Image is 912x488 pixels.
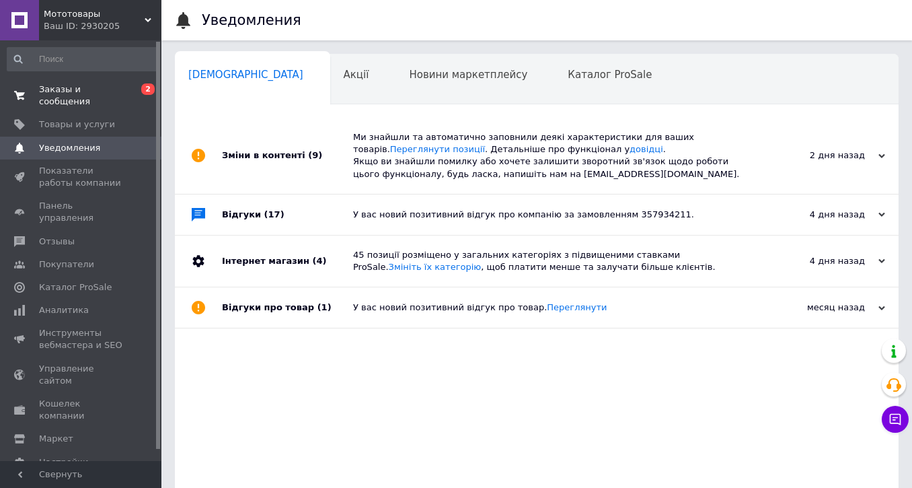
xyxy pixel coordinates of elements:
[44,8,145,20] span: Мототовары
[353,209,751,221] div: У вас новий позитивний відгук про компанію за замовленням 357934211.
[39,258,94,271] span: Покупатели
[389,262,482,272] a: Змініть їх категорію
[353,131,751,180] div: Ми знайшли та автоматично заповнили деякі характеристики для ваших товарів. . Детальніше про функ...
[222,287,353,328] div: Відгуки про товар
[751,255,885,267] div: 4 дня назад
[222,195,353,235] div: Відгуки
[39,456,88,468] span: Настройки
[630,144,663,154] a: довідці
[39,304,89,316] span: Аналитика
[222,236,353,287] div: Інтернет магазин
[882,406,909,433] button: Чат с покупателем
[141,83,155,95] span: 2
[353,249,751,273] div: 45 позиції розміщено у загальних категоріях з підвищеними ставками ProSale. , щоб платити менше т...
[39,83,124,108] span: Заказы и сообщения
[390,144,485,154] a: Переглянути позиції
[202,12,301,28] h1: Уведомления
[39,118,115,131] span: Товары и услуги
[39,327,124,351] span: Инструменты вебмастера и SEO
[44,20,161,32] div: Ваш ID: 2930205
[751,209,885,221] div: 4 дня назад
[317,302,332,312] span: (1)
[39,433,73,445] span: Маркет
[751,302,885,314] div: месяц назад
[312,256,326,266] span: (4)
[222,118,353,194] div: Зміни в контенті
[39,281,112,293] span: Каталог ProSale
[39,236,75,248] span: Отзывы
[39,398,124,422] span: Кошелек компании
[353,302,751,314] div: У вас новий позитивний відгук про товар.
[344,69,369,81] span: Акції
[39,165,124,189] span: Показатели работы компании
[188,69,303,81] span: [DEMOGRAPHIC_DATA]
[39,142,100,154] span: Уведомления
[751,149,885,162] div: 2 дня назад
[39,363,124,387] span: Управление сайтом
[264,209,284,219] span: (17)
[409,69,527,81] span: Новини маркетплейсу
[39,200,124,224] span: Панель управления
[7,47,159,71] input: Поиск
[308,150,322,160] span: (9)
[568,69,652,81] span: Каталог ProSale
[547,302,607,312] a: Переглянути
